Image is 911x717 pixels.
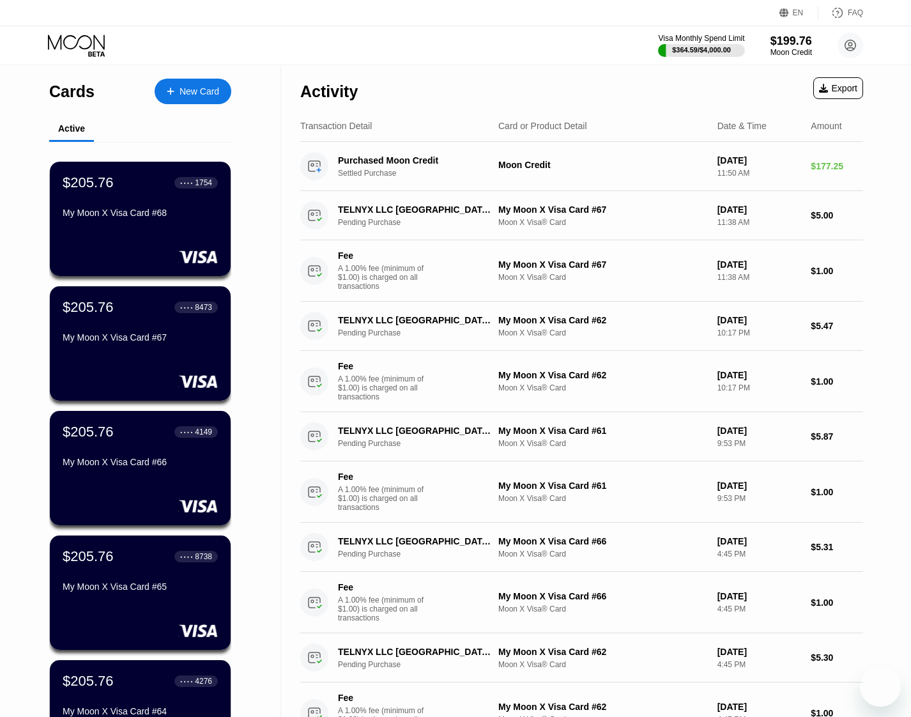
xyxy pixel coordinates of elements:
[498,605,707,613] div: Moon X Visa® Card
[338,218,507,227] div: Pending Purchase
[63,174,114,191] div: $205.76
[300,191,863,240] div: TELNYX LLC [GEOGRAPHIC_DATA] [GEOGRAPHIC_DATA]Pending PurchaseMy Moon X Visa Card #67Moon X Visa®...
[717,660,801,669] div: 4:45 PM
[338,426,495,436] div: TELNYX LLC [GEOGRAPHIC_DATA] [GEOGRAPHIC_DATA]
[779,6,818,19] div: EN
[338,204,495,215] div: TELNYX LLC [GEOGRAPHIC_DATA] [GEOGRAPHIC_DATA]
[338,374,434,401] div: A 1.00% fee (minimum of $1.00) is charged on all transactions
[300,412,863,461] div: TELNYX LLC [GEOGRAPHIC_DATA] [GEOGRAPHIC_DATA]Pending PurchaseMy Moon X Visa Card #61Moon X Visa®...
[811,266,863,276] div: $1.00
[338,361,427,371] div: Fee
[498,481,707,491] div: My Moon X Visa Card #61
[338,155,495,166] div: Purchased Moon Credit
[717,481,801,491] div: [DATE]
[338,328,507,337] div: Pending Purchase
[811,652,863,663] div: $5.30
[717,169,801,178] div: 11:50 AM
[195,303,212,312] div: 8473
[498,494,707,503] div: Moon X Visa® Card
[498,328,707,337] div: Moon X Visa® Card
[180,679,193,683] div: ● ● ● ●
[338,596,434,622] div: A 1.00% fee (minimum of $1.00) is charged on all transactions
[63,299,114,316] div: $205.76
[498,218,707,227] div: Moon X Visa® Card
[63,582,218,592] div: My Moon X Visa Card #65
[819,83,857,93] div: Export
[63,208,218,218] div: My Moon X Visa Card #68
[770,35,812,48] div: $199.76
[860,666,901,707] iframe: Button to launch messaging window
[717,328,801,337] div: 10:17 PM
[300,302,863,351] div: TELNYX LLC [GEOGRAPHIC_DATA] [GEOGRAPHIC_DATA]Pending PurchaseMy Moon X Visa Card #62Moon X Visa®...
[63,706,218,716] div: My Moon X Visa Card #64
[498,550,707,559] div: Moon X Visa® Card
[300,142,863,191] div: Purchased Moon CreditSettled PurchaseMoon Credit[DATE]11:50 AM$177.25
[50,286,231,401] div: $205.76● ● ● ●8473My Moon X Visa Card #67
[498,647,707,657] div: My Moon X Visa Card #62
[717,647,801,657] div: [DATE]
[811,321,863,331] div: $5.47
[338,169,507,178] div: Settled Purchase
[195,178,212,187] div: 1754
[300,82,358,101] div: Activity
[180,305,193,309] div: ● ● ● ●
[672,46,731,54] div: $364.59 / $4,000.00
[338,536,495,546] div: TELNYX LLC [GEOGRAPHIC_DATA] [GEOGRAPHIC_DATA]
[195,677,212,686] div: 4276
[300,351,863,412] div: FeeA 1.00% fee (minimum of $1.00) is charged on all transactionsMy Moon X Visa Card #62Moon X Vis...
[180,430,193,434] div: ● ● ● ●
[717,155,801,166] div: [DATE]
[338,315,495,325] div: TELNYX LLC [GEOGRAPHIC_DATA] [GEOGRAPHIC_DATA]
[180,86,219,97] div: New Card
[300,523,863,572] div: TELNYX LLC [GEOGRAPHIC_DATA] [GEOGRAPHIC_DATA]Pending PurchaseMy Moon X Visa Card #66Moon X Visa®...
[498,204,707,215] div: My Moon X Visa Card #67
[50,411,231,525] div: $205.76● ● ● ●4149My Moon X Visa Card #66
[811,487,863,497] div: $1.00
[338,472,427,482] div: Fee
[717,259,801,270] div: [DATE]
[717,494,801,503] div: 9:53 PM
[58,123,85,134] div: Active
[49,82,95,101] div: Cards
[717,702,801,712] div: [DATE]
[155,79,231,104] div: New Card
[811,210,863,220] div: $5.00
[338,647,495,657] div: TELNYX LLC [GEOGRAPHIC_DATA] [GEOGRAPHIC_DATA]
[300,633,863,682] div: TELNYX LLC [GEOGRAPHIC_DATA] [GEOGRAPHIC_DATA]Pending PurchaseMy Moon X Visa Card #62Moon X Visa®...
[717,315,801,325] div: [DATE]
[498,591,707,601] div: My Moon X Visa Card #66
[717,370,801,380] div: [DATE]
[300,572,863,633] div: FeeA 1.00% fee (minimum of $1.00) is charged on all transactionsMy Moon X Visa Card #66Moon X Vis...
[717,218,801,227] div: 11:38 AM
[195,428,212,436] div: 4149
[793,8,804,17] div: EN
[717,536,801,546] div: [DATE]
[498,315,707,325] div: My Moon X Visa Card #62
[300,461,863,523] div: FeeA 1.00% fee (minimum of $1.00) is charged on all transactionsMy Moon X Visa Card #61Moon X Vis...
[498,702,707,712] div: My Moon X Visa Card #62
[180,181,193,185] div: ● ● ● ●
[50,536,231,650] div: $205.76● ● ● ●8738My Moon X Visa Card #65
[717,550,801,559] div: 4:45 PM
[770,48,812,57] div: Moon Credit
[300,121,372,131] div: Transaction Detail
[717,383,801,392] div: 10:17 PM
[813,77,863,99] div: Export
[498,383,707,392] div: Moon X Visa® Card
[658,34,744,43] div: Visa Monthly Spend Limit
[498,273,707,282] div: Moon X Visa® Card
[717,426,801,436] div: [DATE]
[717,204,801,215] div: [DATE]
[498,660,707,669] div: Moon X Visa® Card
[770,35,812,57] div: $199.76Moon Credit
[717,605,801,613] div: 4:45 PM
[811,542,863,552] div: $5.31
[498,439,707,448] div: Moon X Visa® Card
[63,673,114,690] div: $205.76
[498,121,587,131] div: Card or Product Detail
[811,431,863,442] div: $5.87
[717,121,767,131] div: Date & Time
[338,439,507,448] div: Pending Purchase
[498,259,707,270] div: My Moon X Visa Card #67
[498,160,707,170] div: Moon Credit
